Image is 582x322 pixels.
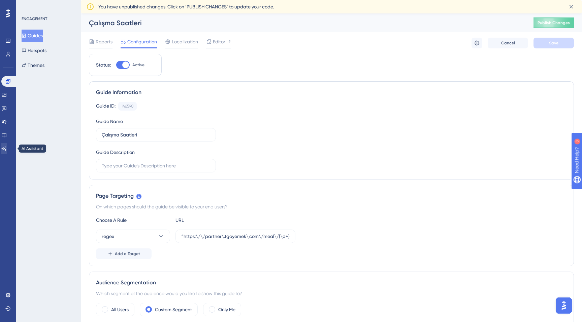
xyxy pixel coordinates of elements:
[96,117,123,125] div: Guide Name
[213,38,225,46] span: Editor
[96,203,567,211] div: On which pages should the guide be visible to your end users?
[181,233,290,240] input: yourwebsite.com/path
[549,40,558,46] span: Save
[102,162,210,169] input: Type your Guide’s Description here
[488,38,528,48] button: Cancel
[115,251,140,256] span: Add a Target
[533,38,574,48] button: Save
[22,44,46,56] button: Hotspots
[175,216,250,224] div: URL
[96,102,116,111] div: Guide ID:
[554,295,574,316] iframe: UserGuiding AI Assistant Launcher
[121,104,134,109] div: 146590
[47,3,49,9] div: 3
[96,192,567,200] div: Page Targeting
[96,88,567,96] div: Guide Information
[538,20,570,26] span: Publish Changes
[96,61,111,69] div: Status:
[96,279,567,287] div: Audience Segmentation
[155,306,192,314] label: Custom Segment
[102,232,114,240] span: regex
[533,17,574,28] button: Publish Changes
[111,306,129,314] label: All Users
[218,306,235,314] label: Only Me
[22,16,47,22] div: ENGAGEMENT
[127,38,157,46] span: Configuration
[16,2,42,10] span: Need Help?
[172,38,198,46] span: Localization
[89,18,517,28] div: Çalışma Saatleri
[22,30,43,42] button: Guides
[22,59,44,71] button: Themes
[96,38,112,46] span: Reports
[501,40,515,46] span: Cancel
[96,216,170,224] div: Choose A Rule
[96,289,567,297] div: Which segment of the audience would you like to show this guide to?
[96,230,170,243] button: regex
[96,148,135,156] div: Guide Description
[102,131,210,138] input: Type your Guide’s Name here
[98,3,274,11] span: You have unpublished changes. Click on ‘PUBLISH CHANGES’ to update your code.
[96,248,152,259] button: Add a Target
[132,62,144,68] span: Active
